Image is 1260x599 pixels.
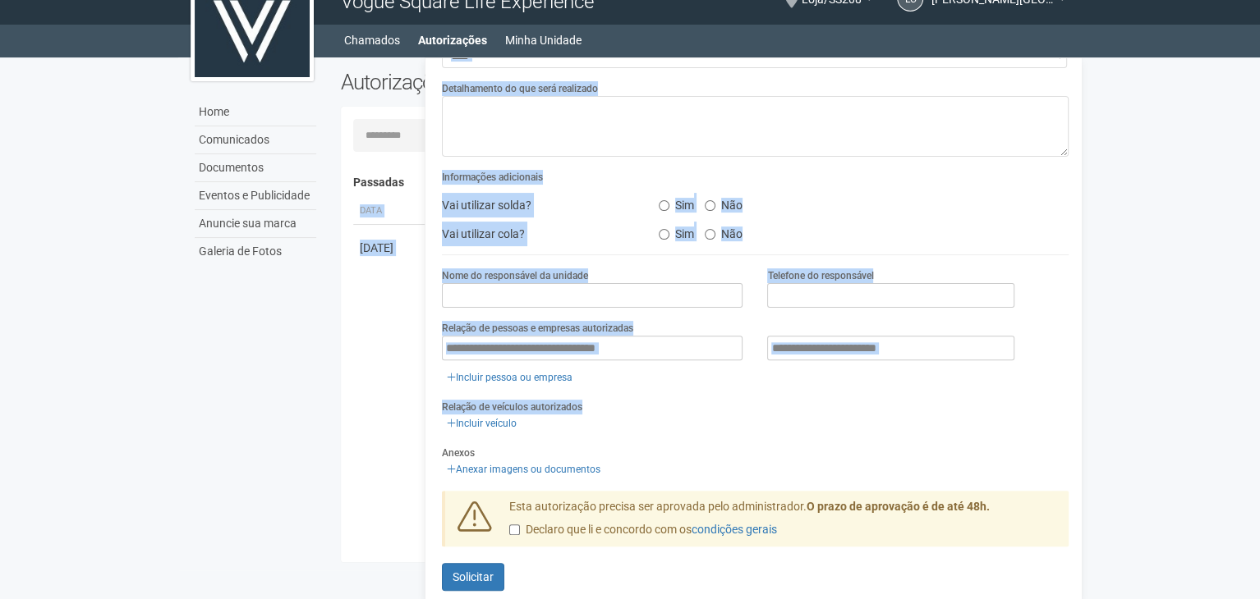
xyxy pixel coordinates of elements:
label: Declaro que li e concordo com os [509,522,777,538]
input: Declaro que li e concordo com oscondições gerais [509,524,520,535]
label: Não [705,222,743,241]
a: Anexar imagens ou documentos [442,460,605,478]
a: Documentos [195,154,316,182]
div: [DATE] [360,240,421,256]
input: Sim [659,200,669,211]
input: Não [705,200,715,211]
div: Esta autorização precisa ser aprovada pelo administrador. [497,499,1069,546]
label: Sim [659,222,694,241]
label: Telefone do responsável [767,268,873,283]
th: Data [353,198,427,225]
a: Chamados [344,29,400,52]
a: Comunicados [195,126,316,154]
a: Galeria de Fotos [195,238,316,265]
a: condições gerais [692,523,777,536]
div: Vai utilizar cola? [430,222,646,246]
h2: Autorizações [341,70,692,94]
strong: O prazo de aprovação é de até 48h. [807,500,990,513]
button: Solicitar [442,563,504,591]
label: Não [705,193,743,213]
input: Não [705,229,715,240]
label: Sim [659,193,694,213]
a: Home [195,98,316,126]
div: Vai utilizar solda? [430,193,646,217]
a: Eventos e Publicidade [195,182,316,210]
span: Solicitar [453,570,494,583]
input: Sim [659,229,669,240]
a: Autorizações [418,29,487,52]
a: Minha Unidade [505,29,582,52]
a: Incluir pessoa ou empresa [442,368,577,386]
a: Anuncie sua marca [195,210,316,238]
h4: Passadas [353,176,1057,189]
label: Relação de pessoas e empresas autorizadas [442,321,633,336]
label: Relação de veículos autorizados [442,400,582,414]
label: Detalhamento do que será realizado [442,81,598,96]
a: Incluir veículo [442,414,522,432]
label: Nome do responsável da unidade [442,268,588,283]
label: Anexos [442,446,475,460]
label: Informações adicionais [442,170,543,185]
